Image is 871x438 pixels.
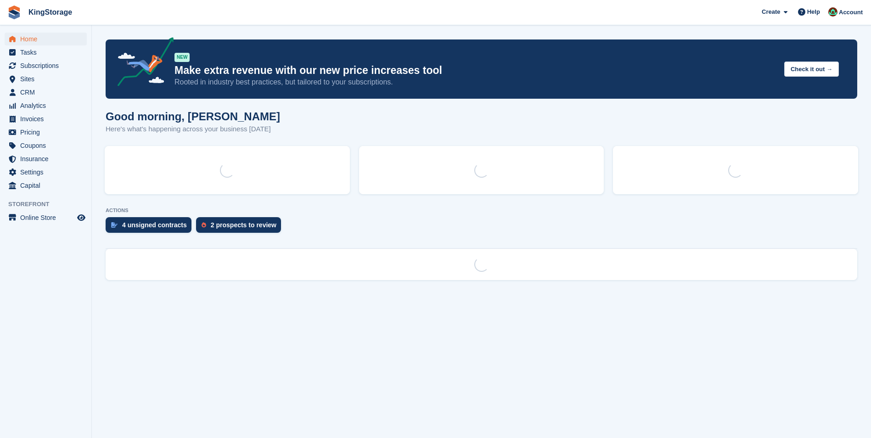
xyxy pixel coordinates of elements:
[5,139,87,152] a: menu
[5,152,87,165] a: menu
[807,7,820,17] span: Help
[196,217,286,237] a: 2 prospects to review
[5,126,87,139] a: menu
[20,112,75,125] span: Invoices
[20,126,75,139] span: Pricing
[20,33,75,45] span: Home
[20,179,75,192] span: Capital
[5,99,87,112] a: menu
[25,5,76,20] a: KingStorage
[106,110,280,123] h1: Good morning, [PERSON_NAME]
[202,222,206,228] img: prospect-51fa495bee0391a8d652442698ab0144808aea92771e9ea1ae160a38d050c398.svg
[110,37,174,90] img: price-adjustments-announcement-icon-8257ccfd72463d97f412b2fc003d46551f7dbcb40ab6d574587a9cd5c0d94...
[211,221,276,229] div: 2 prospects to review
[174,53,190,62] div: NEW
[5,166,87,179] a: menu
[20,166,75,179] span: Settings
[762,7,780,17] span: Create
[5,211,87,224] a: menu
[5,86,87,99] a: menu
[20,211,75,224] span: Online Store
[106,124,280,135] p: Here's what's happening across your business [DATE]
[828,7,837,17] img: John King
[106,208,857,213] p: ACTIONS
[20,46,75,59] span: Tasks
[174,77,777,87] p: Rooted in industry best practices, but tailored to your subscriptions.
[20,139,75,152] span: Coupons
[20,73,75,85] span: Sites
[122,221,187,229] div: 4 unsigned contracts
[20,86,75,99] span: CRM
[839,8,863,17] span: Account
[5,112,87,125] a: menu
[8,200,91,209] span: Storefront
[7,6,21,19] img: stora-icon-8386f47178a22dfd0bd8f6a31ec36ba5ce8667c1dd55bd0f319d3a0aa187defe.svg
[174,64,777,77] p: Make extra revenue with our new price increases tool
[76,212,87,223] a: Preview store
[20,99,75,112] span: Analytics
[5,33,87,45] a: menu
[20,59,75,72] span: Subscriptions
[5,59,87,72] a: menu
[20,152,75,165] span: Insurance
[106,217,196,237] a: 4 unsigned contracts
[5,73,87,85] a: menu
[5,179,87,192] a: menu
[5,46,87,59] a: menu
[111,222,118,228] img: contract_signature_icon-13c848040528278c33f63329250d36e43548de30e8caae1d1a13099fd9432cc5.svg
[784,62,839,77] button: Check it out →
